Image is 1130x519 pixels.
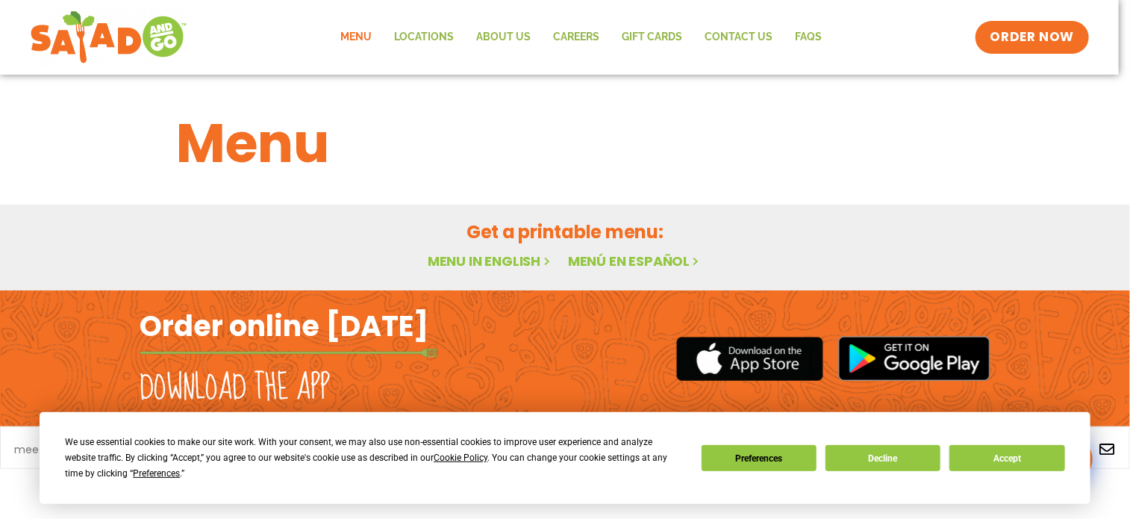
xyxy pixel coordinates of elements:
div: We use essential cookies to make our site work. With your consent, we may also use non-essential ... [65,435,683,482]
span: Cookie Policy [434,453,487,463]
button: Decline [825,445,940,471]
a: Contact Us [694,20,784,55]
a: Menu in English [428,252,553,270]
h2: Download the app [140,367,330,409]
a: meet chef [PERSON_NAME] [14,444,156,455]
h2: Get a printable menu: [176,219,954,245]
img: new-SAG-logo-768×292 [30,7,187,67]
a: Careers [543,20,611,55]
button: Accept [949,445,1064,471]
h2: Order online [DATE] [140,308,428,344]
nav: Menu [329,20,834,55]
a: About Us [466,20,543,55]
a: Menú en español [568,252,702,270]
a: Menu [329,20,383,55]
img: appstore [676,335,823,383]
a: ORDER NOW [976,21,1089,54]
span: Preferences [133,468,180,479]
a: Locations [383,20,466,55]
a: FAQs [784,20,834,55]
h1: Menu [176,103,954,184]
button: Preferences [702,445,817,471]
span: ORDER NOW [990,28,1074,46]
div: Cookie Consent Prompt [40,412,1090,504]
img: google_play [838,336,990,381]
a: GIFT CARDS [611,20,694,55]
img: fork [140,349,438,357]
